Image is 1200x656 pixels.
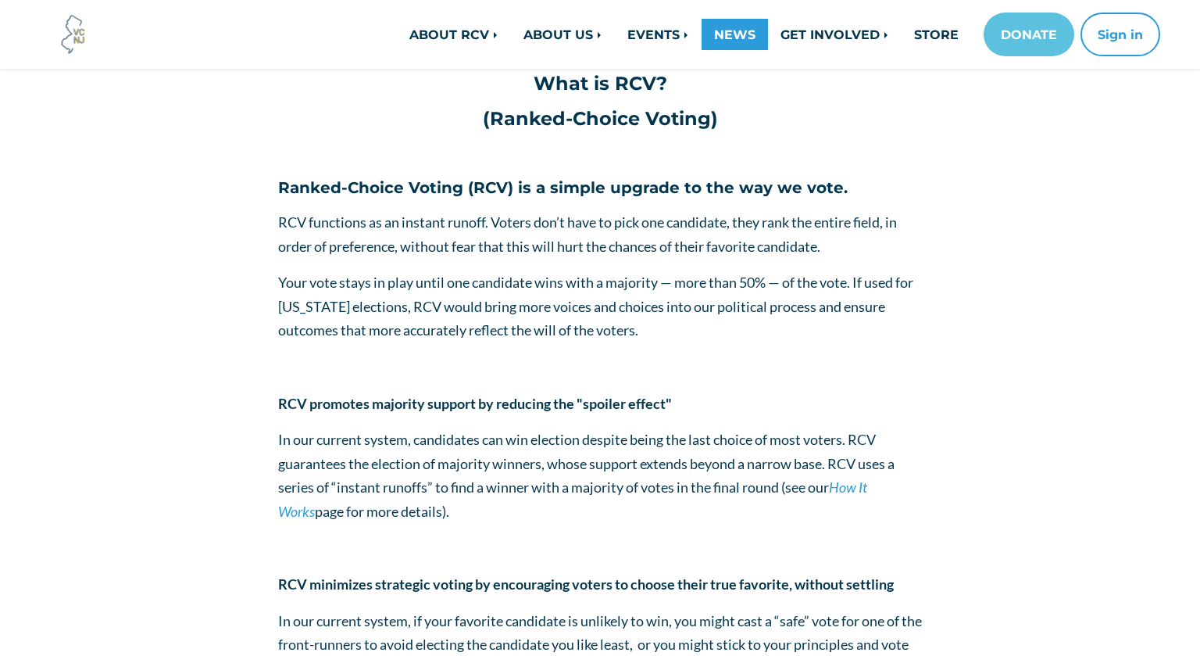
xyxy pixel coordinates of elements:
nav: Main navigation [266,13,1160,56]
img: Voter Choice NJ [52,13,95,56]
a: ABOUT RCV [397,19,511,50]
a: NEWS [702,19,768,50]
strong: What is RCV? [534,72,667,95]
strong: (Ranked-Choice Voting) [483,107,718,130]
strong: RCV promotes majority support by reducing the "spoiler effect" [278,395,672,412]
span: Your vote stays in play until one candidate wins with a majority — more than 50% — of the vote. I... [278,274,913,339]
a: ABOUT US [511,19,615,50]
a: EVENTS [615,19,702,50]
a: GET INVOLVED [768,19,902,50]
span: In our current system, candidates can win election despite being the last choice of most voters. ... [278,431,895,520]
a: STORE [902,19,971,50]
button: Sign in or sign up [1080,13,1160,56]
strong: Ranked-Choice Voting (RCV) is a simple upgrade to the way we vote. [278,178,848,197]
strong: RCV minimizes strategic voting by encouraging voters to choose their true favorite, without settling [278,575,894,593]
a: How It Works [278,479,867,520]
span: RCV functions as an instant runoff. Voters don’t have to pick one candidate, they rank the entire... [278,213,897,255]
a: DONATE [984,13,1074,56]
